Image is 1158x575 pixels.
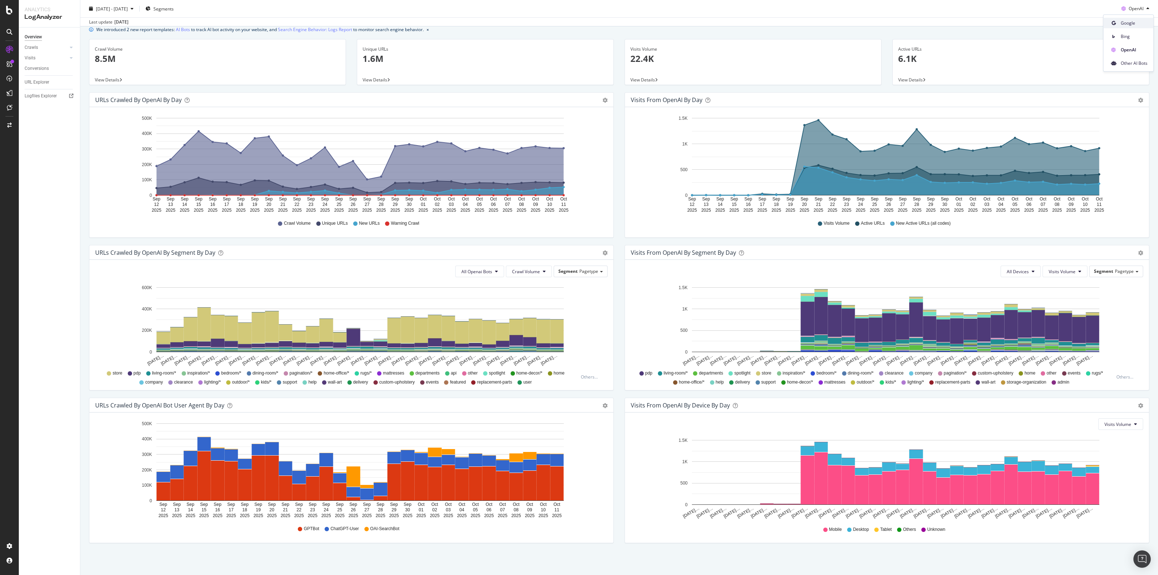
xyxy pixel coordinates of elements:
[971,202,976,207] text: 02
[1069,202,1074,207] text: 09
[134,370,141,376] span: pdp
[1121,33,1148,40] span: Bing
[360,370,372,376] span: rugs/*
[376,208,386,213] text: 2025
[292,208,302,213] text: 2025
[984,196,990,202] text: Oct
[195,196,203,202] text: Sep
[561,202,566,207] text: 11
[505,202,510,207] text: 07
[489,370,505,376] span: spotlight
[843,196,851,202] text: Sep
[744,196,752,202] text: Sep
[25,33,42,41] div: Overview
[1133,550,1151,568] div: Open Intercom Messenger
[813,208,823,213] text: 2025
[688,196,696,202] text: Sep
[1013,202,1018,207] text: 05
[871,196,879,202] text: Sep
[25,33,75,41] a: Overview
[490,196,497,202] text: Oct
[1094,268,1113,274] span: Segment
[760,202,765,207] text: 17
[1055,202,1060,207] text: 08
[404,208,414,213] text: 2025
[856,208,866,213] text: 2025
[335,196,343,202] text: Sep
[278,26,352,33] a: Search Engine Behavior: Logs Report
[322,202,327,207] text: 24
[280,202,286,207] text: 21
[715,208,725,213] text: 2025
[730,208,739,213] text: 2025
[25,54,35,62] div: Visits
[405,196,413,202] text: Sep
[252,202,257,207] text: 19
[533,202,538,207] text: 09
[293,196,301,202] text: Sep
[322,220,348,227] span: Unique URLs
[421,202,426,207] text: 01
[25,44,68,51] a: Crawls
[913,196,921,202] text: Sep
[461,269,492,275] span: All Openai Bots
[898,52,1144,65] p: 6.1K
[982,208,992,213] text: 2025
[377,196,385,202] text: Sep
[631,113,1140,213] div: A chart.
[898,77,923,83] span: View Details
[1066,208,1076,213] text: 2025
[679,285,688,290] text: 1.5K
[912,208,922,213] text: 2025
[631,283,1140,367] div: A chart.
[1024,208,1034,213] text: 2025
[1119,3,1152,14] button: OpenAI
[89,19,128,25] div: Last update
[25,92,57,100] div: Logfiles Explorer
[142,285,152,290] text: 600K
[664,370,688,376] span: living-room/*
[407,202,412,207] text: 30
[716,196,724,202] text: Sep
[447,208,456,213] text: 2025
[337,202,342,207] text: 25
[1094,208,1104,213] text: 2025
[800,196,808,202] text: Sep
[210,202,215,207] text: 16
[1027,202,1032,207] text: 06
[603,98,608,103] div: gear
[704,202,709,207] text: 13
[365,202,370,207] text: 27
[928,202,933,207] text: 29
[1138,250,1143,255] div: gear
[955,196,962,202] text: Oct
[802,202,807,207] text: 20
[181,196,189,202] text: Sep
[680,167,688,172] text: 500
[489,208,498,213] text: 2025
[324,370,349,376] span: home-office/*
[899,196,907,202] text: Sep
[321,196,329,202] text: Sep
[517,208,527,213] text: 2025
[815,196,823,202] text: Sep
[176,26,190,33] a: AI Bots
[96,5,128,12] span: [DATE] - [DATE]
[253,370,278,376] span: dining-room/*
[773,196,781,202] text: Sep
[1043,266,1087,277] button: Visits Volume
[1049,269,1075,275] span: Visits Volume
[266,202,271,207] text: 20
[996,208,1006,213] text: 2025
[1129,5,1144,12] span: OpenAI
[142,177,152,182] text: 100K
[631,96,702,103] div: Visits from OpenAI by day
[824,220,850,227] span: Visits Volume
[95,77,119,83] span: View Details
[914,202,920,207] text: 28
[900,202,905,207] text: 27
[359,220,380,227] span: New URLs
[630,52,876,65] p: 22.4K
[701,208,711,213] text: 2025
[187,370,210,376] span: inspiration/*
